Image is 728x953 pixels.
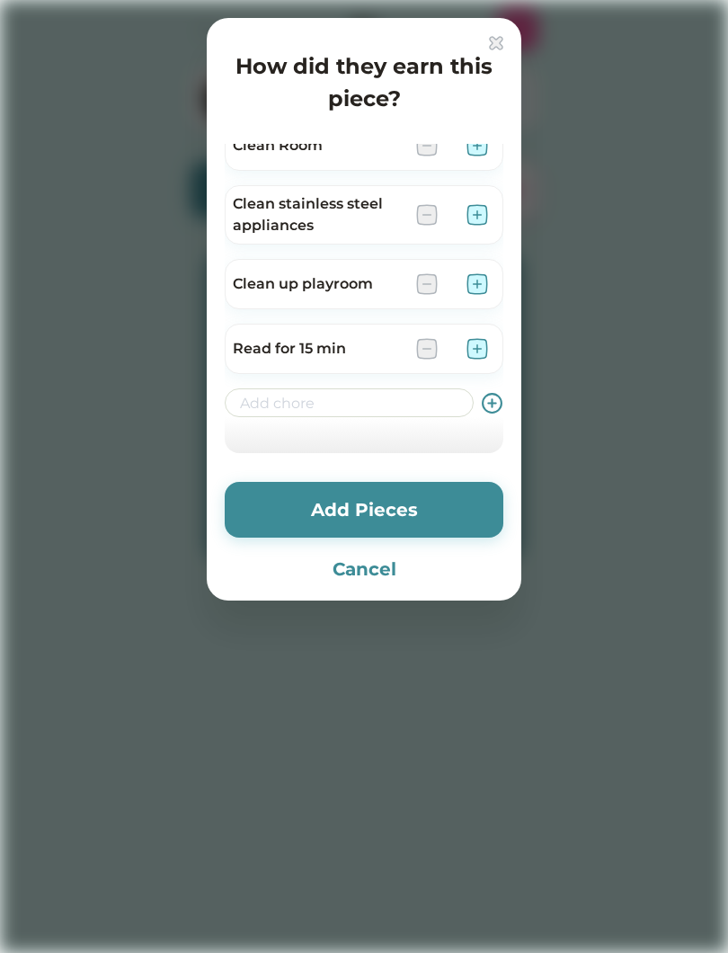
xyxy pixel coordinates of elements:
img: interface-remove-square--subtract-grey-buttons-remove-add-button-square-delete.svg [416,204,438,226]
div: Clean Room [233,135,402,156]
h4: How did they earn this piece? [225,50,503,115]
img: interface-remove-square--subtract-grey-buttons-remove-add-button-square-delete.svg [416,338,438,360]
img: interface-delete-2--remove-bold-add-button-buttons-delete.svg [489,36,503,50]
img: interface-add-square--square-remove-cross-buttons-add-plus-button.svg [466,273,488,295]
img: interface-add-square--square-remove-cross-buttons-add-plus-button.svg [466,338,488,360]
img: interface-remove-square--subtract-grey-buttons-remove-add-button-square-delete.svg [416,273,438,295]
div: Read for 15 min [233,338,402,360]
button: Cancel [225,556,503,583]
input: Add chore [225,388,474,417]
button: Add Pieces [225,482,503,538]
img: interface-remove-square--subtract-grey-buttons-remove-add-button-square-delete.svg [416,135,438,156]
img: interface-add-square--square-remove-cross-buttons-add-plus-button.svg [466,135,488,156]
img: interface-add-square--square-remove-cross-buttons-add-plus-button.svg [466,204,488,226]
div: Clean stainless steel appliances [233,193,402,236]
div: Clean up playroom [233,273,402,295]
